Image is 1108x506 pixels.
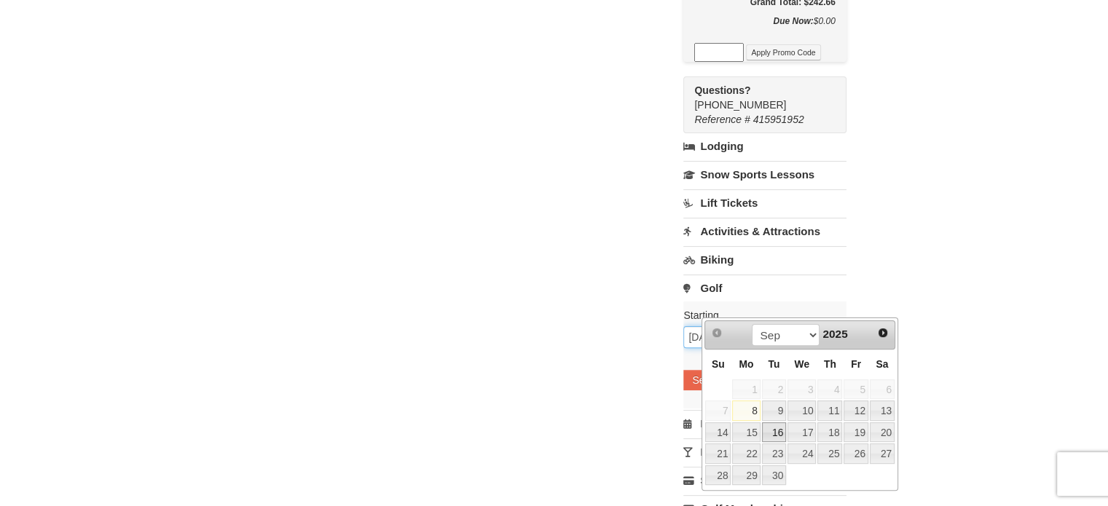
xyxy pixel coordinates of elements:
span: 5 [844,379,868,400]
a: Events [683,410,846,437]
a: 8 [732,400,760,421]
label: Starting [683,308,835,323]
span: Reference # [694,114,750,125]
a: 30 [762,465,787,486]
div: $0.00 [694,14,835,43]
a: 16 [762,422,787,443]
a: Season Passes [683,467,846,494]
a: 14 [705,422,731,443]
a: 29 [732,465,760,486]
span: Thursday [824,358,836,370]
a: 27 [870,443,895,464]
a: Lodging [683,133,846,159]
span: 1 [732,379,760,400]
a: 11 [817,400,842,421]
strong: Due Now: [773,16,813,26]
span: Wednesday [794,358,809,370]
a: 17 [787,422,816,443]
a: 26 [844,443,868,464]
span: 415951952 [753,114,804,125]
a: Golf [683,274,846,301]
strong: Questions? [694,84,750,96]
a: 25 [817,443,842,464]
span: [PHONE_NUMBER] [694,83,820,111]
span: Saturday [876,358,888,370]
a: Biking [683,246,846,273]
a: Snow Sports Lessons [683,161,846,188]
a: 24 [787,443,816,464]
a: 13 [870,400,895,421]
a: 21 [705,443,731,464]
span: Next [877,327,889,339]
a: Prev [707,323,727,343]
span: 3 [787,379,816,400]
button: Apply Promo Code [746,44,820,60]
a: 15 [732,422,760,443]
a: 12 [844,400,868,421]
a: 18 [817,422,842,443]
span: Sunday [712,358,725,370]
span: Prev [711,327,723,339]
a: 20 [870,422,895,443]
a: 22 [732,443,760,464]
span: 6 [870,379,895,400]
span: Friday [851,358,861,370]
span: 2025 [822,328,847,340]
span: Tuesday [768,358,779,370]
span: 2 [762,379,787,400]
a: 19 [844,422,868,443]
a: 9 [762,400,787,421]
a: 10 [787,400,816,421]
span: 4 [817,379,842,400]
a: Dining Events [683,438,846,465]
span: Monday [739,358,753,370]
span: 7 [705,400,731,421]
a: Next [873,323,893,343]
a: Activities & Attractions [683,218,846,245]
a: 23 [762,443,787,464]
button: Search [683,370,733,390]
a: 28 [705,465,731,486]
a: Lift Tickets [683,189,846,216]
